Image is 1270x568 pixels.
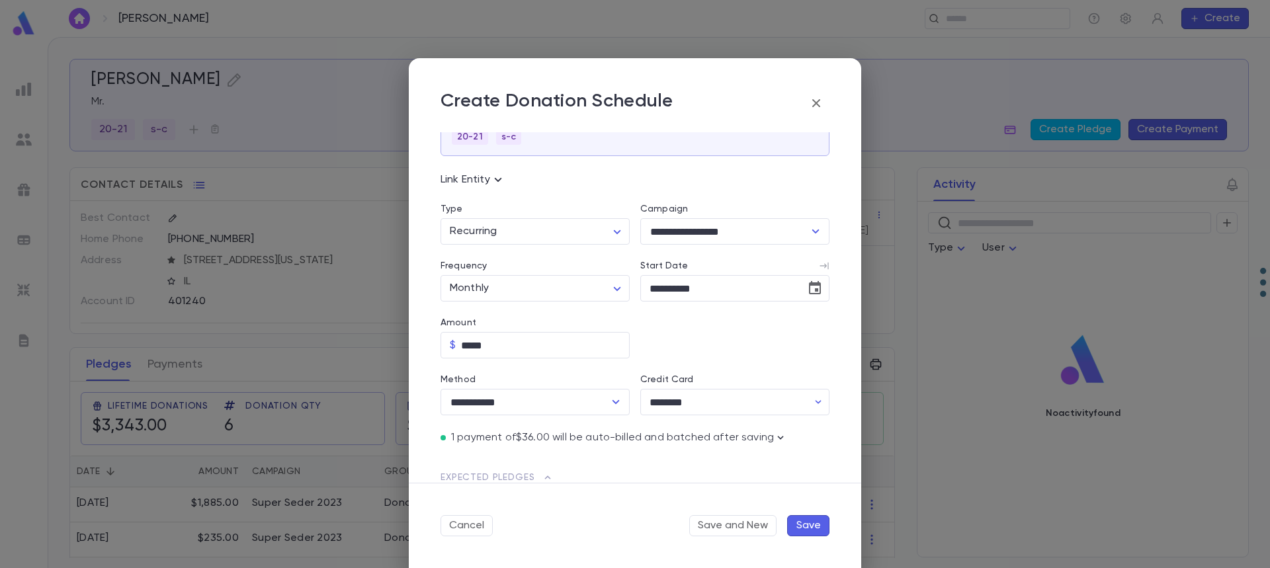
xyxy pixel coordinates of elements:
[819,261,829,271] button: Start Date
[607,393,625,411] button: Open
[640,261,688,271] label: Start Date
[441,515,493,536] button: Cancel
[441,471,829,492] span: Expected Pledges
[787,515,829,536] button: Save
[450,339,456,352] p: $
[450,226,497,237] span: Recurring
[441,172,506,188] p: Link Entity
[441,374,476,385] label: Method
[441,276,630,302] div: Monthly
[441,317,476,328] label: Amount
[689,515,777,536] button: Save and New
[451,431,787,444] p: 1 payment of $36.00 will be auto-billed and batched after saving
[640,204,688,214] label: Campaign
[806,222,825,241] button: Open
[450,283,489,294] span: Monthly
[452,132,488,142] span: 20-21
[441,90,673,116] p: Create Donation Schedule
[441,261,487,271] label: Frequency
[640,374,694,385] label: Credit Card
[496,132,521,142] span: s-c
[441,204,463,214] label: Type
[802,275,828,302] button: Choose date, selected date is Oct 15, 2025
[441,219,630,245] div: Recurring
